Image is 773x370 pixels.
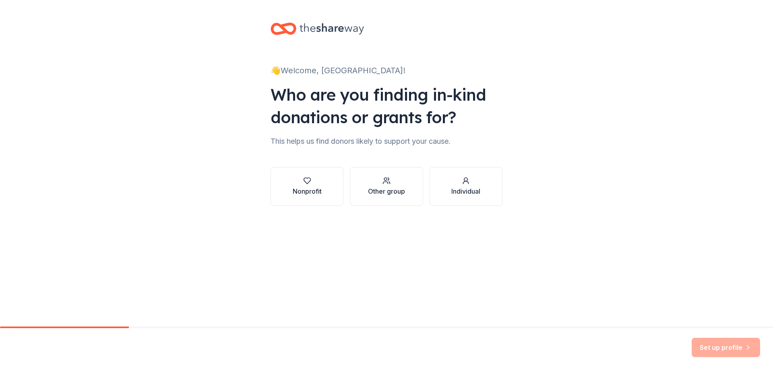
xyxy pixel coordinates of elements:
button: Individual [430,167,502,206]
div: Nonprofit [293,186,322,196]
div: Who are you finding in-kind donations or grants for? [271,83,502,128]
div: This helps us find donors likely to support your cause. [271,135,502,148]
div: 👋 Welcome, [GEOGRAPHIC_DATA]! [271,64,502,77]
button: Nonprofit [271,167,343,206]
button: Other group [350,167,423,206]
div: Individual [451,186,480,196]
div: Other group [368,186,405,196]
